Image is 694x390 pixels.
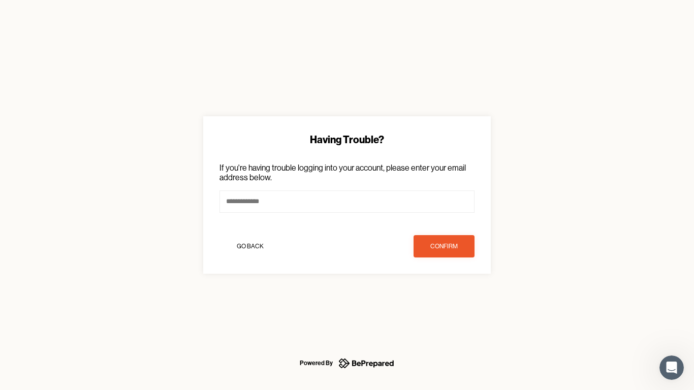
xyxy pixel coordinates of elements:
div: Powered By [300,357,333,369]
button: Go Back [219,235,280,257]
div: Having Trouble? [219,133,475,147]
iframe: Intercom live chat [659,355,684,380]
button: confirm [414,235,475,257]
div: Go Back [237,241,264,251]
div: confirm [430,241,458,251]
p: If you're having trouble logging into your account, please enter your email address below. [219,163,475,182]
